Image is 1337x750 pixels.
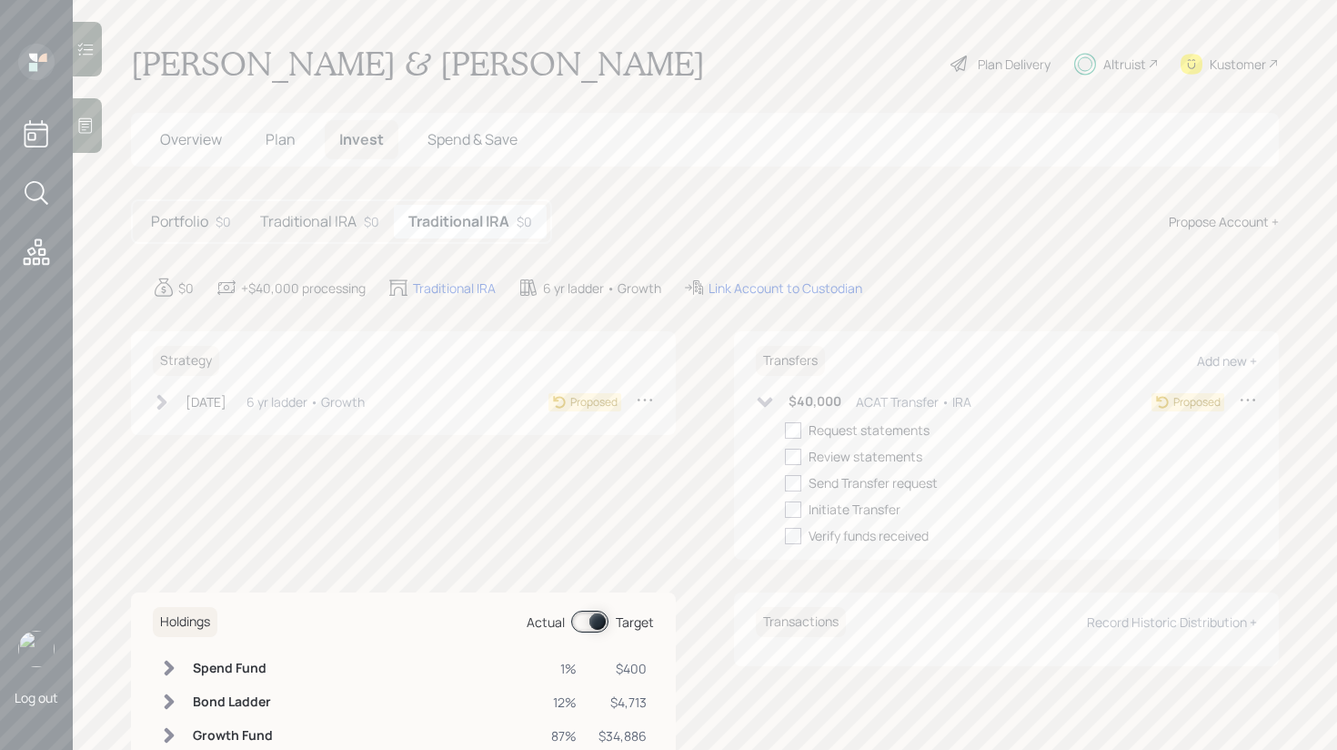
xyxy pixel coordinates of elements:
div: 1% [551,659,577,678]
div: Target [616,613,654,632]
span: Overview [160,129,222,149]
div: Actual [527,613,565,632]
h5: Portfolio [151,213,208,230]
div: 6 yr ladder • Growth [246,392,365,411]
h5: Traditional IRA [260,213,357,230]
div: Initiate Transfer [809,500,900,519]
div: +$40,000 processing [241,279,366,298]
div: Proposed [570,394,618,410]
div: ACAT Transfer • IRA [856,392,971,411]
div: [DATE] [186,392,226,411]
div: Traditional IRA [413,279,496,298]
img: retirable_logo.png [18,631,55,667]
div: $400 [598,659,647,678]
div: $0 [517,212,532,231]
div: $0 [178,279,194,298]
h6: Holdings [153,607,217,637]
span: Spend & Save [427,129,518,149]
span: Plan [266,129,296,149]
div: Record Historic Distribution + [1087,613,1257,631]
div: Plan Delivery [978,55,1050,74]
h6: Bond Ladder [193,694,273,710]
div: Kustomer [1210,55,1266,74]
div: Propose Account + [1169,212,1279,231]
h5: Traditional IRA [408,213,509,230]
h6: Transfers [756,346,825,376]
h6: Strategy [153,346,219,376]
div: $4,713 [598,693,647,712]
div: Link Account to Custodian [709,279,862,298]
div: Altruist [1103,55,1146,74]
div: Request statements [809,421,930,440]
div: Verify funds received [809,526,929,545]
div: 87% [551,726,577,745]
div: $34,886 [598,726,647,745]
div: 6 yr ladder • Growth [543,279,661,298]
h6: Transactions [756,607,846,637]
h6: $40,000 [789,394,841,410]
div: $0 [216,212,231,231]
div: Add new + [1197,352,1257,370]
div: Review statements [809,447,922,466]
div: Log out [15,689,58,706]
div: $0 [364,212,379,231]
div: Proposed [1173,394,1221,410]
div: Send Transfer request [809,473,938,492]
span: Invest [339,129,384,149]
h6: Spend Fund [193,661,273,676]
h6: Growth Fund [193,728,273,744]
h1: [PERSON_NAME] & [PERSON_NAME] [131,44,705,84]
div: 12% [551,693,577,712]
